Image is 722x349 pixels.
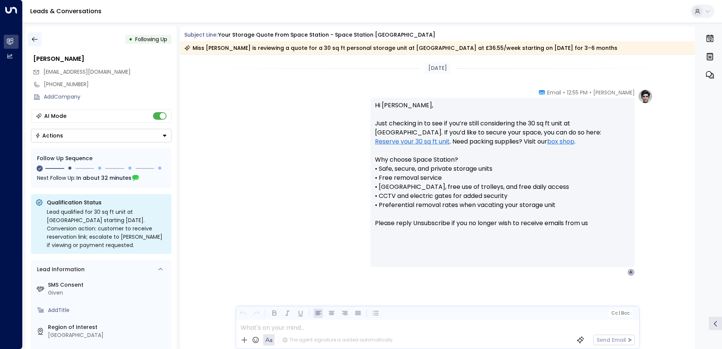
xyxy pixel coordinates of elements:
div: [DATE] [425,63,450,74]
div: [GEOGRAPHIC_DATA] [48,331,168,339]
div: Actions [35,132,63,139]
div: Lead qualified for 30 sq ft unit at [GEOGRAPHIC_DATA] starting [DATE]. Conversion action: custome... [47,208,167,249]
span: In about 32 minutes [76,174,131,182]
img: profile-logo.png [638,89,653,104]
button: Undo [238,309,248,318]
div: The agent signature is added automatically [282,337,393,343]
div: Miss [PERSON_NAME] is reviewing a quote for a 30 sq ft personal storage unit at [GEOGRAPHIC_DATA]... [184,44,617,52]
span: Following Up [135,36,167,43]
div: [PERSON_NAME] [33,54,171,63]
div: Given [48,289,168,297]
div: Follow Up Sequence [37,154,165,162]
span: • [589,89,591,96]
div: Button group with a nested menu [31,129,171,142]
div: AddCompany [44,93,171,101]
a: box shop [547,137,574,146]
div: A [627,269,635,276]
span: Email [547,89,561,96]
button: Redo [251,309,261,318]
a: Leads & Conversations [30,7,102,15]
p: Qualification Status [47,199,167,206]
div: Your storage quote from Space Station - Space Station [GEOGRAPHIC_DATA] [218,31,435,39]
span: • [563,89,565,96]
span: 12:55 PM [567,89,588,96]
button: Cc|Bcc [608,310,632,317]
span: | [619,310,620,316]
span: Subject Line: [184,31,218,39]
p: Hi [PERSON_NAME], Just checking in to see if you’re still considering the 30 sq ft unit at [GEOGR... [375,101,630,237]
div: • [129,32,133,46]
label: Region of Interest [48,323,168,331]
span: [PERSON_NAME] [593,89,635,96]
div: Next Follow Up: [37,174,165,182]
div: Lead Information [34,266,85,273]
span: [EMAIL_ADDRESS][DOMAIN_NAME] [43,68,131,76]
div: [PHONE_NUMBER] [44,80,171,88]
span: Cc Bcc [611,310,629,316]
div: AI Mode [44,112,66,120]
a: Reserve your 30 sq ft unit [375,137,450,146]
div: AddTitle [48,306,168,314]
label: SMS Consent [48,281,168,289]
button: Actions [31,129,171,142]
span: alex.r.rae98@gmail.com [43,68,131,76]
